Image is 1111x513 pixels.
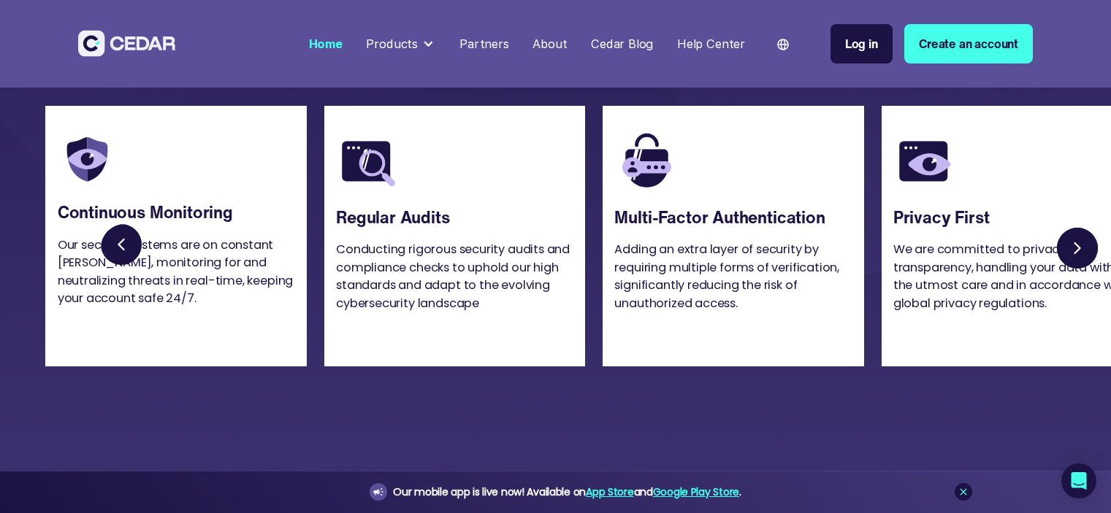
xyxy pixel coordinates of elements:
a: Previous slide [101,224,148,271]
div: Log in [845,35,878,53]
div: Products [366,35,418,53]
div: Help Center [677,35,745,53]
a: Cedar Blog [585,28,660,61]
a: App Store [586,485,633,499]
div: Cedar Blog [591,35,653,53]
a: Help Center [671,28,751,61]
div: Home [309,35,343,53]
div: About [532,35,567,53]
a: Home [302,28,348,61]
a: Next slide [1053,224,1101,271]
a: Partners [454,28,515,61]
a: Google Play Store [653,485,739,499]
a: Create an account [904,24,1033,64]
div: Our mobile app is live now! Available on and . [393,483,741,501]
img: announcement [373,486,384,498]
div: Products [360,29,441,59]
div: Open Intercom Messenger [1061,463,1096,498]
a: About [527,28,573,61]
a: Log in [831,24,893,64]
div: Partners [459,35,509,53]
